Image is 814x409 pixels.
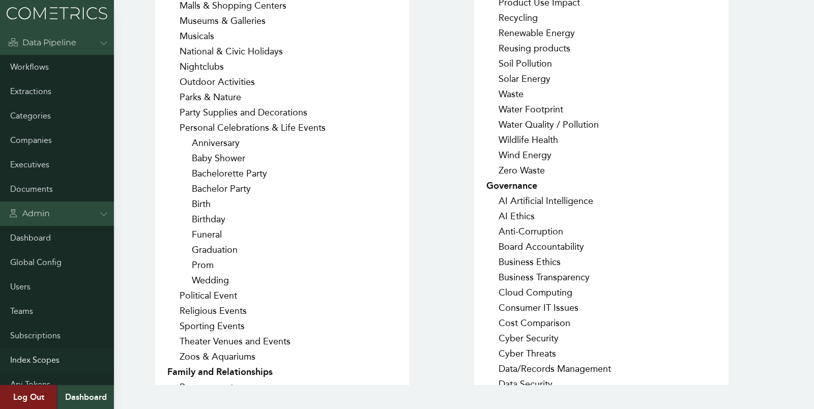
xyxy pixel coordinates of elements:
a: Business Ethics [474,256,561,268]
a: AI Artificial Intelligence [474,195,593,207]
a: Data Security [474,378,553,390]
a: Anti-Corruption [474,226,563,237]
a: Data/Records Management [474,363,611,374]
a: Soil Pollution [474,58,552,69]
a: Religious Events [155,305,247,316]
a: Musicals [155,31,214,42]
a: National & Civic Holidays [155,46,283,57]
a: Wedding [155,275,229,286]
a: Anniversary [155,137,240,149]
a: Museums & Galleries [155,15,266,26]
a: Governance [474,180,537,191]
a: Reusing products [474,43,570,54]
a: Political Event [155,290,237,301]
a: Zero Waste [474,165,545,176]
a: Birthday [155,214,225,225]
a: Family and Relationships [155,366,273,377]
a: Bachelor Party [155,183,251,194]
a: Bereavement [155,382,234,393]
a: Consumer IT Issues [474,302,578,313]
a: Graduation [155,244,238,255]
a: Waste [474,89,524,100]
a: Baby Shower [155,153,245,164]
a: Wind Energy [474,150,551,161]
a: Water Footprint [474,104,563,115]
a: Birth [155,198,211,210]
a: Cyber Security [474,333,559,344]
a: Prom [155,259,214,271]
a: Parks & Nature [155,92,241,103]
a: Bachelorette Party [155,168,267,179]
a: Cost Comparison [474,317,570,329]
a: Solar Energy [474,73,550,84]
a: Dashboard [57,385,114,409]
a: Cloud Computing [474,287,572,298]
a: Nightclubs [155,61,224,72]
a: Cyber Threats [474,348,556,359]
a: Theater Venues and Events [155,336,290,347]
a: Business Transparency [474,272,590,283]
a: Wildlife Health [474,134,558,145]
a: Water Quality / Pollution [474,119,599,130]
a: Zoos & Aquariums [155,351,255,362]
a: Party Supplies and Decorations [155,107,307,118]
div: Admin [8,208,50,220]
a: Personal Celebrations & Life Events [155,122,326,133]
a: Sporting Events [155,320,245,332]
a: Recycling [474,12,538,23]
div: Data Pipeline [8,37,76,49]
a: AI Ethics [474,211,535,222]
a: Board Accountability [474,241,584,252]
a: Outdoor Activities [155,76,255,87]
a: Renewable Energy [474,27,575,39]
a: Funeral [155,229,222,240]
